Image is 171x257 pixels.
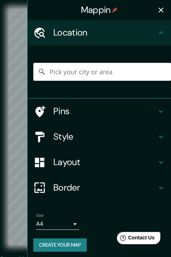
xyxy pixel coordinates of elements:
div: Style [28,124,171,150]
h4: Location [53,27,157,38]
div: Layout [28,150,171,175]
h4: Pins [53,106,157,117]
input: Pick your city or area [33,63,171,81]
div: Border [28,175,171,201]
div: A4 [36,218,79,230]
div: Pins [28,99,171,124]
div: Location [28,20,171,46]
h4: Layout [53,157,157,168]
canvas: Map [9,9,167,245]
h4: Style [53,131,157,142]
h4: Border [53,182,157,193]
h4: Mappin [81,5,118,16]
img: pin-icon.png [112,7,118,13]
label: Size [36,212,44,218]
iframe: Help widget launcher [107,229,163,249]
button: Create your map [33,238,87,252]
